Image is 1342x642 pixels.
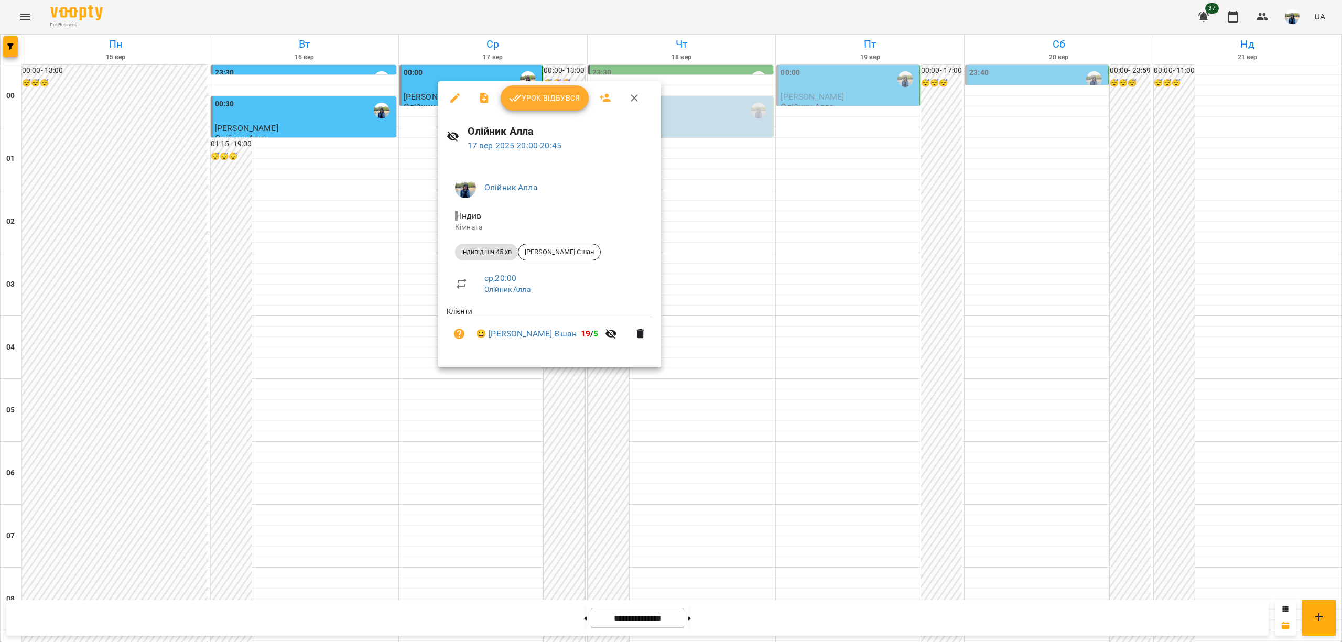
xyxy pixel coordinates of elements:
[476,328,577,340] a: 😀 [PERSON_NAME] Єшан
[447,306,653,355] ul: Клієнти
[468,140,561,150] a: 17 вер 2025 20:00-20:45
[484,182,538,192] a: Олійник Алла
[518,247,600,257] span: [PERSON_NAME] Єшан
[468,123,653,139] h6: Олійник Алла
[509,92,580,104] span: Урок відбувся
[447,321,472,346] button: Візит ще не сплачено. Додати оплату?
[518,244,601,260] div: [PERSON_NAME] Єшан
[593,329,598,339] span: 5
[581,329,590,339] span: 19
[484,273,516,283] a: ср , 20:00
[581,329,599,339] b: /
[484,285,531,293] a: Олійник Алла
[455,211,483,221] span: - Індив
[501,85,589,111] button: Урок відбувся
[455,222,644,233] p: Кімната
[455,247,518,257] span: індивід шч 45 хв
[455,177,476,198] img: 79bf113477beb734b35379532aeced2e.jpg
